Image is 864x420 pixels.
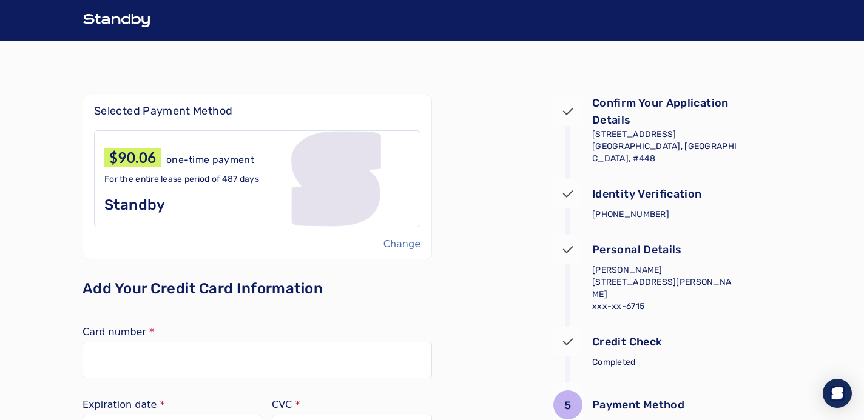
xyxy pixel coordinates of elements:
button: Change [383,237,420,252]
label: CVC [272,400,432,410]
p: Identity Verification [592,185,702,202]
p: one-time payment [166,153,254,167]
p: [PERSON_NAME] [STREET_ADDRESS][PERSON_NAME] xxx-xx-6715 [592,264,738,313]
p: Personal Details [592,241,682,258]
iframe: Secure card number input frame [95,354,419,365]
p: $90.06 [109,148,157,167]
p: Selected Payment Method [94,102,420,119]
p: Credit Check [592,333,662,350]
p: Confirm Your Application Details [592,95,738,128]
div: Open Intercom Messenger [823,379,852,408]
p: Standby [104,195,259,215]
span: Add Your Credit Card Information [83,280,323,297]
p: 5 [564,397,571,414]
p: For the entire lease period of 487 days [104,173,259,185]
span: [PHONE_NUMBER] [592,209,669,219]
label: Card number [83,327,432,337]
label: Expiration date [83,400,262,410]
p: Payment Method [592,396,684,413]
p: [STREET_ADDRESS] [GEOGRAPHIC_DATA], [GEOGRAPHIC_DATA], #448 [DATE] - [DATE] [592,128,738,177]
span: Completed [592,357,636,367]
